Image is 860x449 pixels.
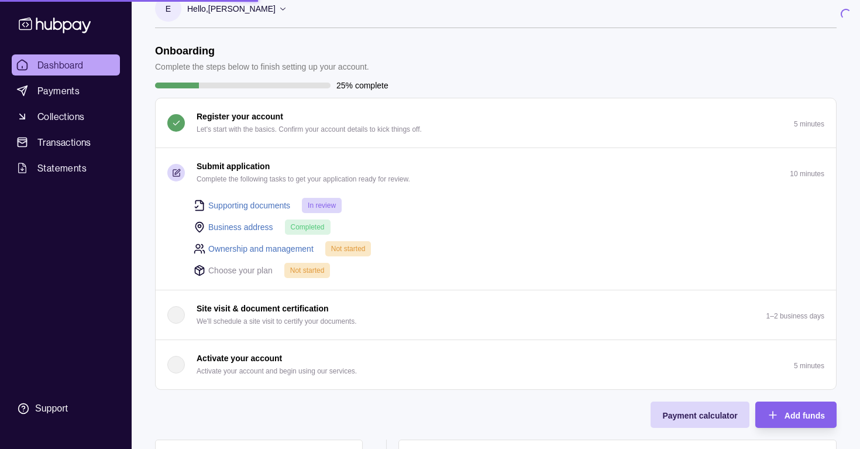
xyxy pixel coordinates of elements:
a: Ownership and management [208,242,314,255]
div: Support [35,402,68,415]
span: Transactions [37,135,91,149]
a: Payments [12,80,120,101]
p: Register your account [197,110,283,123]
span: Dashboard [37,58,84,72]
button: Payment calculator [651,402,749,428]
p: Submit application [197,160,270,173]
p: Hello, [PERSON_NAME] [187,2,276,15]
p: 10 minutes [790,170,824,178]
button: Activate your account Activate your account and begin using our services.5 minutes [156,340,836,389]
p: We'll schedule a site visit to certify your documents. [197,315,357,328]
p: Choose your plan [208,264,273,277]
p: 5 minutes [794,120,824,128]
a: Business address [208,221,273,234]
p: E [166,2,171,15]
p: Complete the following tasks to get your application ready for review. [197,173,410,186]
p: Let's start with the basics. Confirm your account details to kick things off. [197,123,422,136]
span: Add funds [785,411,825,420]
span: Payment calculator [662,411,737,420]
a: Transactions [12,132,120,153]
span: Completed [291,223,325,231]
span: Payments [37,84,80,98]
span: Not started [331,245,366,253]
button: Add funds [755,402,837,428]
p: 5 minutes [794,362,824,370]
span: Statements [37,161,87,175]
p: Site visit & document certification [197,302,329,315]
button: Submit application Complete the following tasks to get your application ready for review.10 minutes [156,148,836,197]
p: 25% complete [336,79,388,92]
h1: Onboarding [155,44,369,57]
span: Not started [290,266,325,275]
p: Activate your account and begin using our services. [197,365,357,378]
a: Collections [12,106,120,127]
p: Complete the steps below to finish setting up your account. [155,60,369,73]
div: Submit application Complete the following tasks to get your application ready for review.10 minutes [156,197,836,290]
span: Collections [37,109,84,124]
a: Statements [12,157,120,179]
a: Supporting documents [208,199,290,212]
a: Support [12,396,120,421]
p: 1–2 business days [766,312,824,320]
p: Activate your account [197,352,282,365]
button: Register your account Let's start with the basics. Confirm your account details to kick things of... [156,98,836,148]
a: Dashboard [12,54,120,76]
span: In review [308,201,336,210]
button: Site visit & document certification We'll schedule a site visit to certify your documents.1–2 bus... [156,290,836,340]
